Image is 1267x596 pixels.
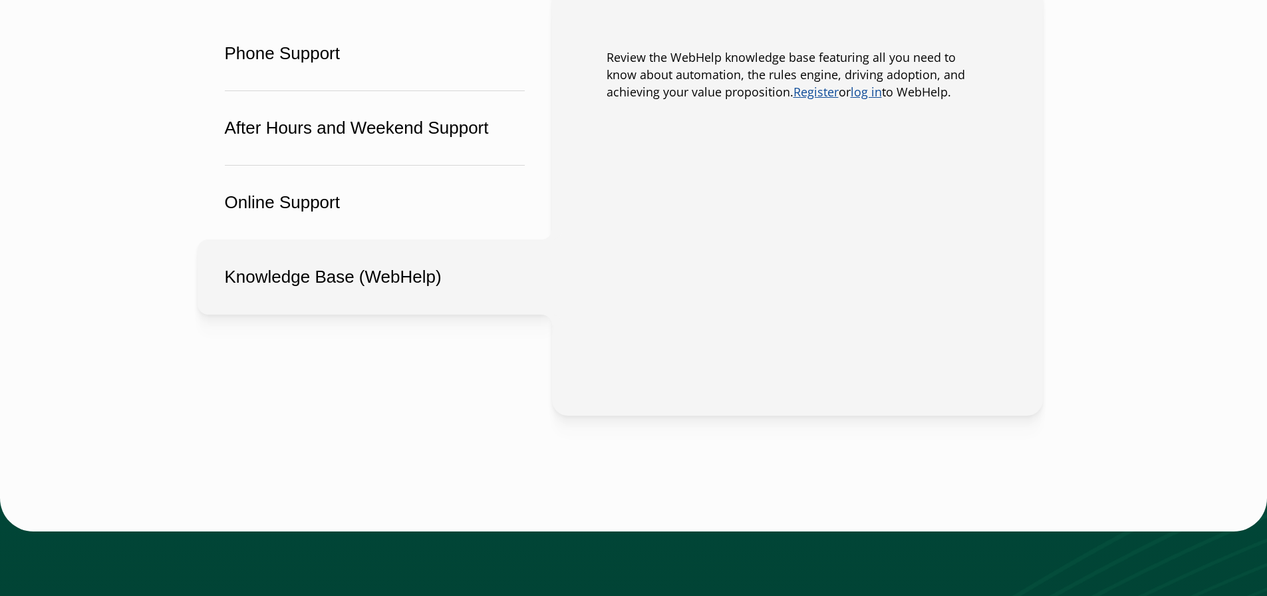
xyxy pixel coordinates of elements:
[198,239,552,315] button: Knowledge Base (WebHelp)
[793,84,839,100] a: Link opens in a new window
[198,165,552,240] button: Online Support
[198,90,552,166] button: After Hours and Weekend Support
[851,84,882,100] a: Link opens in a new window
[198,16,552,91] button: Phone Support
[607,49,988,101] p: Review the WebHelp knowledge base featuring all you need to know about automation, the rules engi...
